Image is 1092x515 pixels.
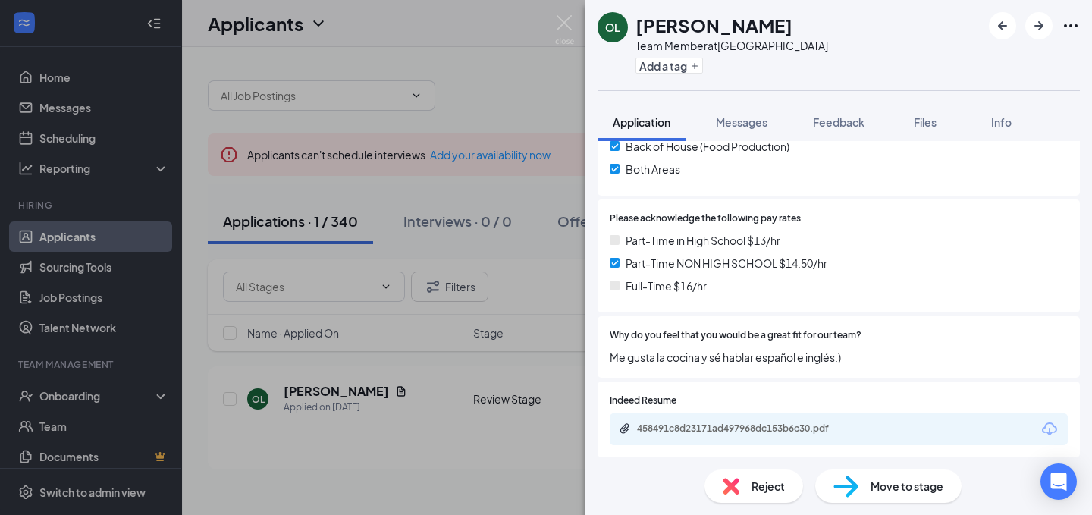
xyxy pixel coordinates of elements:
span: Move to stage [871,478,943,495]
span: Reject [752,478,785,495]
span: Part-Time in High School $13/hr [626,232,780,249]
button: ArrowRight [1025,12,1053,39]
a: Paperclip458491c8d23171ad497968dc153b6c30.pdf [619,422,864,437]
button: PlusAdd a tag [635,58,703,74]
svg: Paperclip [619,422,631,435]
span: Please acknowledge the following pay rates [610,212,801,226]
span: Messages [716,115,767,129]
span: Me gusta la cocina y sé hablar español e inglés:) [610,349,1068,366]
span: Part-Time NON HIGH SCHOOL $14.50/hr [626,255,827,272]
svg: ArrowRight [1030,17,1048,35]
div: 458491c8d23171ad497968dc153b6c30.pdf [637,422,849,435]
span: Info [991,115,1012,129]
span: Indeed Resume [610,394,676,408]
div: OL [605,20,620,35]
svg: Ellipses [1062,17,1080,35]
svg: Plus [690,61,699,71]
div: Team Member at [GEOGRAPHIC_DATA] [635,38,828,53]
span: Full-Time $16/hr [626,278,707,294]
svg: Download [1040,420,1059,438]
span: Application [613,115,670,129]
span: Why do you feel that you would be a great fit for our team? [610,328,861,343]
svg: ArrowLeftNew [993,17,1012,35]
span: Back of House (Food Production) [626,138,789,155]
div: Open Intercom Messenger [1040,463,1077,500]
span: Files [914,115,937,129]
span: Both Areas [626,161,680,177]
h1: [PERSON_NAME] [635,12,792,38]
span: Feedback [813,115,864,129]
button: ArrowLeftNew [989,12,1016,39]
